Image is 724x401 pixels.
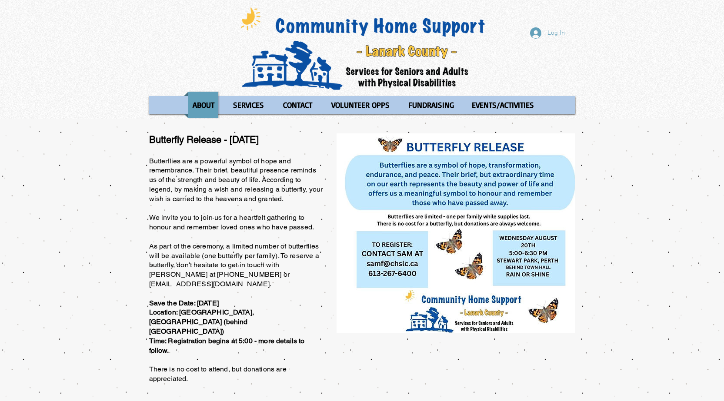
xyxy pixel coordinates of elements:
a: FUNDRAISING [400,92,461,118]
a: CONTACT [274,92,321,118]
p: ABOUT [189,92,218,118]
span: Butterflies are a powerful symbol of hope and remembrance. Their brief, beautiful presence remind... [149,157,323,383]
span: Save the Date: [DATE] Location: [GEOGRAPHIC_DATA], [GEOGRAPHIC_DATA] (behind [GEOGRAPHIC_DATA]) T... [149,299,305,355]
p: SERVICES [229,92,268,118]
a: ABOUT [184,92,223,118]
span: Butterfly Release - [DATE] [149,134,259,145]
a: VOLUNTEER OPPS [323,92,398,118]
img: butterfly_release_2025.jpg [337,133,575,333]
p: EVENTS/ACTIVITIES [468,92,538,118]
a: SERVICES [225,92,272,118]
p: CONTACT [279,92,316,118]
nav: Site [149,92,575,118]
button: Log In [524,25,571,41]
a: EVENTS/ACTIVITIES [464,92,542,118]
p: FUNDRAISING [404,92,458,118]
p: VOLUNTEER OPPS [327,92,394,118]
span: Log In [544,29,568,38]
